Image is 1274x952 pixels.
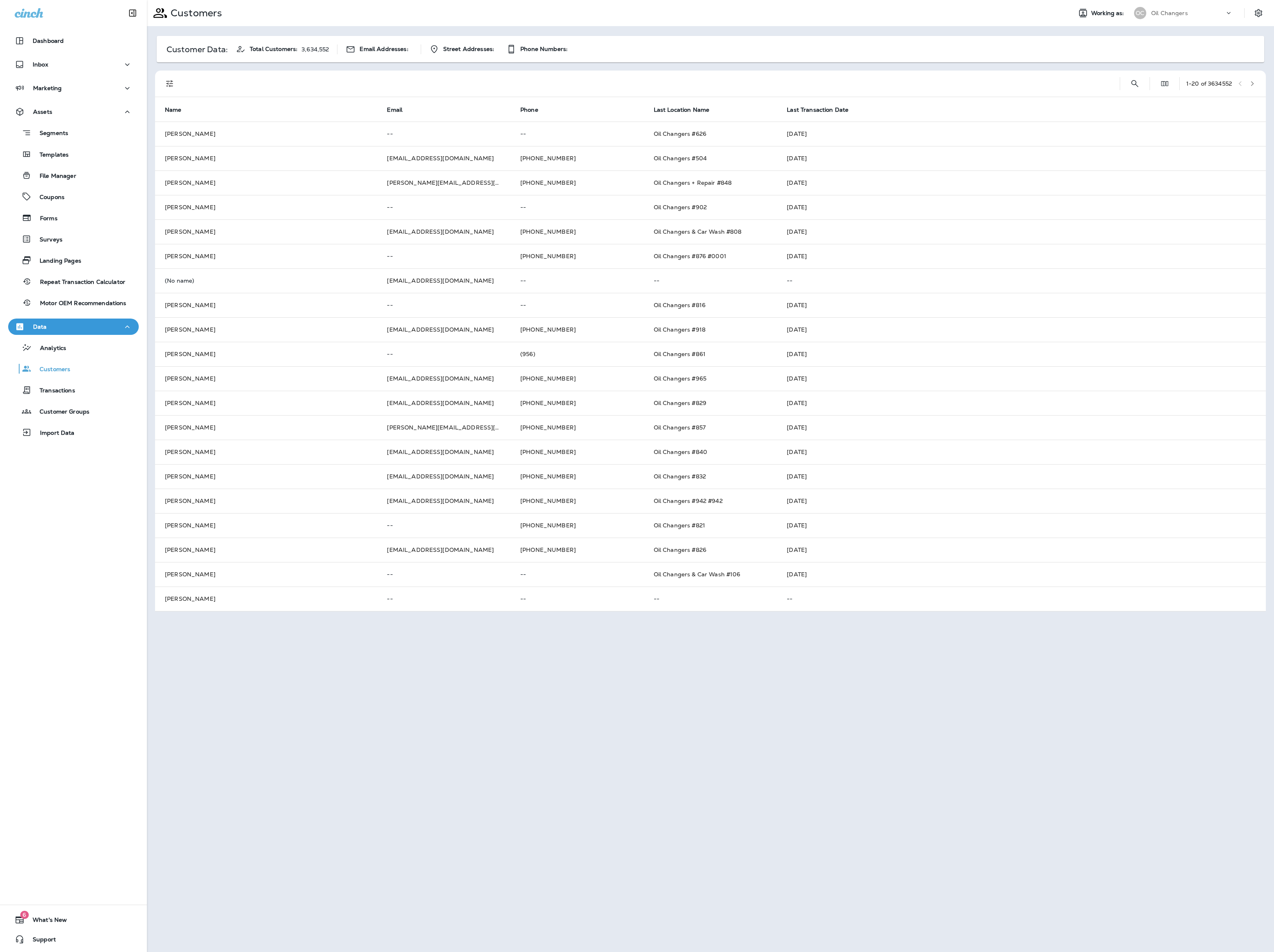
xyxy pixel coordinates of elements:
p: -- [387,204,501,210]
button: Assets [8,104,139,120]
p: Inbox [33,61,48,68]
td: [PERSON_NAME] [155,170,377,195]
span: Phone [520,106,549,113]
span: Oil Changers #861 [654,350,706,358]
td: [PHONE_NUMBER] [510,391,644,415]
td: [PERSON_NAME] [155,317,377,342]
p: Marketing [33,85,62,91]
span: Name [165,106,182,113]
button: Support [8,931,139,948]
button: Data [8,319,139,335]
button: Filters [162,75,178,92]
span: Oil Changers #857 [654,424,706,431]
span: Last Transaction Date [787,106,848,113]
td: [EMAIL_ADDRESS][DOMAIN_NAME] [377,366,510,391]
span: Name [165,106,192,113]
td: [PHONE_NUMBER] [510,146,644,170]
td: [PERSON_NAME][EMAIL_ADDRESS][PERSON_NAME][DOMAIN_NAME] [377,170,510,195]
td: [EMAIL_ADDRESS][DOMAIN_NAME] [377,317,510,342]
span: Phone [520,106,538,113]
td: [EMAIL_ADDRESS][DOMAIN_NAME] [377,440,510,464]
td: [DATE] [777,317,1266,342]
td: [PERSON_NAME] [155,489,377,513]
td: [EMAIL_ADDRESS][DOMAIN_NAME] [377,268,510,293]
td: [PERSON_NAME] [155,244,377,268]
td: [PERSON_NAME] [155,538,377,562]
td: [PERSON_NAME][EMAIL_ADDRESS][DOMAIN_NAME] [377,415,510,440]
p: Templates [31,151,69,159]
td: [EMAIL_ADDRESS][DOMAIN_NAME] [377,489,510,513]
p: -- [520,131,634,137]
td: [PHONE_NUMBER] [510,366,644,391]
span: Oil Changers + Repair #848 [654,179,732,186]
td: [PERSON_NAME] [155,464,377,489]
span: 6 [20,911,29,919]
p: -- [387,351,501,357]
p: Customer Groups [31,408,89,416]
span: Oil Changers #829 [654,399,706,407]
td: [DATE] [777,391,1266,415]
p: -- [654,277,768,284]
p: Segments [31,130,68,138]
p: -- [387,571,501,578]
td: [PHONE_NUMBER] [510,464,644,489]
td: [DATE] [777,293,1266,317]
td: [DATE] [777,170,1266,195]
span: Last Transaction Date [787,106,859,113]
span: Last Location Name [654,106,710,113]
span: Oil Changers #876 #0001 [654,252,726,260]
td: [PERSON_NAME] [155,342,377,366]
p: File Manager [31,173,76,180]
button: Landing Pages [8,252,139,269]
span: Oil Changers #504 [654,155,707,162]
td: [PHONE_NUMBER] [510,170,644,195]
button: Motor OEM Recommendations [8,294,139,311]
p: -- [387,253,501,259]
button: Dashboard [8,33,139,49]
p: 3,634,552 [302,46,329,53]
button: Surveys [8,230,139,248]
td: [PERSON_NAME] [155,122,377,146]
td: [PERSON_NAME] [155,146,377,170]
p: Surveys [31,236,62,244]
span: Oil Changers #826 [654,546,706,553]
td: [PERSON_NAME] [155,195,377,219]
td: [PHONE_NUMBER] [510,415,644,440]
td: [DATE] [777,146,1266,170]
p: -- [520,302,634,308]
td: [PERSON_NAME] [155,440,377,464]
button: Search Customers [1127,75,1143,92]
td: [PERSON_NAME] [155,562,377,587]
button: Analytics [8,339,139,356]
td: [DATE] [777,195,1266,219]
span: Oil Changers #902 [654,204,707,211]
button: Customer Groups [8,403,139,420]
td: [PERSON_NAME] [155,293,377,317]
div: 1 - 20 of 3634552 [1186,80,1232,87]
td: [PHONE_NUMBER] [510,219,644,244]
td: [PHONE_NUMBER] [510,244,644,268]
span: Last Location Name [654,106,720,113]
td: [PERSON_NAME] [155,587,377,611]
span: Oil Changers #626 [654,130,706,137]
td: [PERSON_NAME] [155,513,377,538]
td: [DATE] [777,464,1266,489]
button: Templates [8,146,139,163]
p: Transactions [31,387,75,395]
td: [PHONE_NUMBER] [510,489,644,513]
button: 6What's New [8,912,139,928]
p: Customers [167,7,222,19]
button: Edit Fields [1156,75,1173,92]
p: Landing Pages [31,257,81,265]
span: Street Addresses: [443,46,494,53]
button: Inbox [8,56,139,73]
button: Settings [1251,6,1266,20]
p: -- [520,277,634,284]
p: Motor OEM Recommendations [32,300,127,308]
p: -- [387,302,501,308]
p: Repeat Transaction Calculator [32,279,125,286]
p: -- [520,596,634,602]
span: Oil Changers #832 [654,473,706,480]
span: Oil Changers #821 [654,522,705,529]
td: [DATE] [777,342,1266,366]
